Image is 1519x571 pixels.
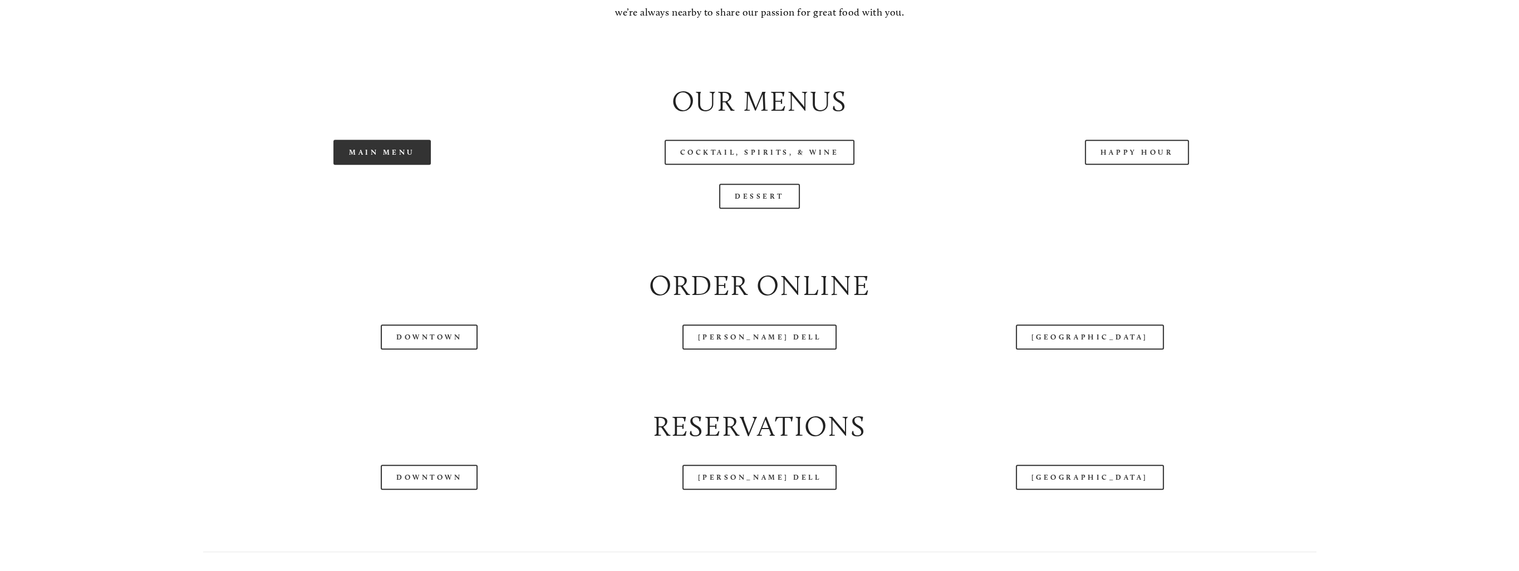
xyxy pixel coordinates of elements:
a: Dessert [719,184,800,209]
a: Downtown [381,324,478,350]
h2: Order Online [203,265,1316,305]
a: Downtown [381,465,478,490]
a: [GEOGRAPHIC_DATA] [1016,465,1164,490]
a: Cocktail, Spirits, & Wine [665,140,855,165]
h2: Reservations [203,406,1316,446]
a: [PERSON_NAME] Dell [682,465,837,490]
a: [PERSON_NAME] Dell [682,324,837,350]
a: Happy Hour [1085,140,1189,165]
a: [GEOGRAPHIC_DATA] [1016,324,1164,350]
a: Main Menu [333,140,431,165]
